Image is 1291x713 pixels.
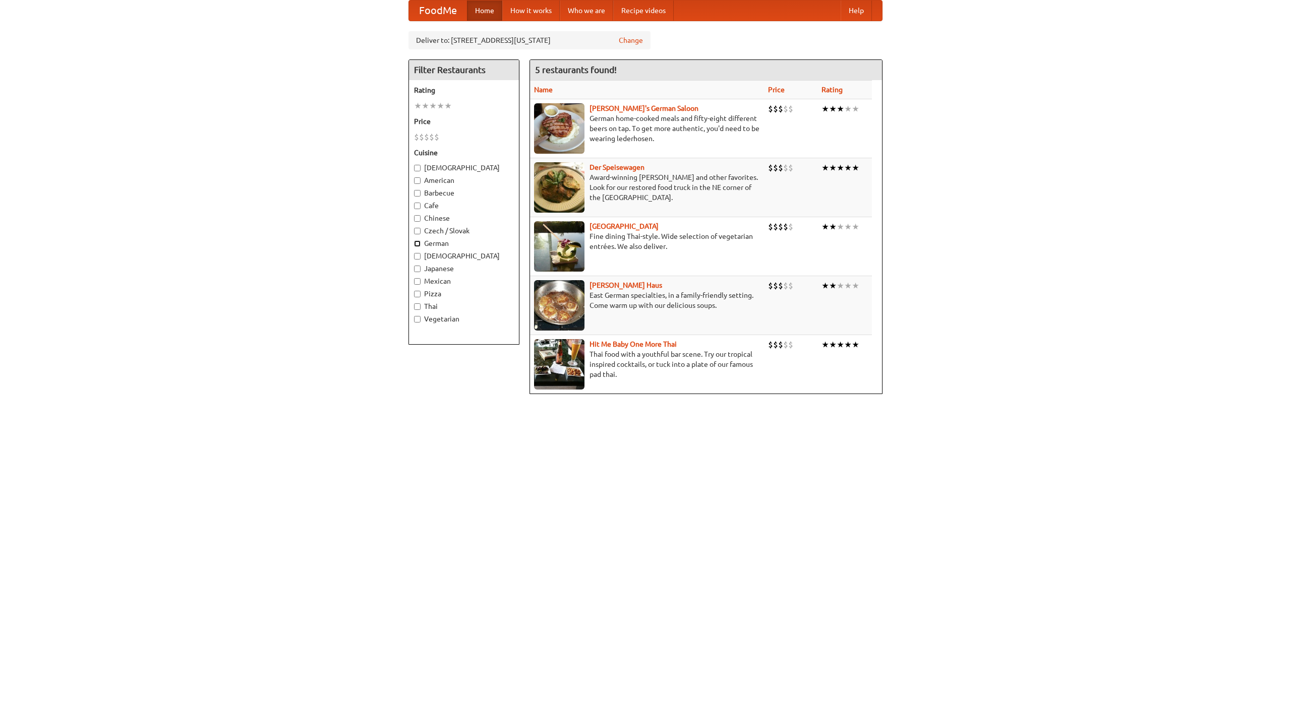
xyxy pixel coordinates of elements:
li: $ [778,280,783,291]
li: ★ [837,280,844,291]
a: [GEOGRAPHIC_DATA] [590,222,659,230]
li: ★ [844,221,852,232]
li: ★ [829,280,837,291]
label: Mexican [414,276,514,286]
li: ★ [829,339,837,350]
b: [PERSON_NAME]'s German Saloon [590,104,698,112]
li: ★ [422,100,429,111]
li: $ [768,339,773,350]
li: $ [788,339,793,350]
input: Vegetarian [414,316,421,322]
ng-pluralize: 5 restaurants found! [535,65,617,75]
h4: Filter Restaurants [409,60,519,80]
a: How it works [502,1,560,21]
li: $ [768,221,773,232]
li: ★ [837,221,844,232]
li: ★ [852,280,859,291]
li: ★ [844,162,852,173]
li: $ [788,103,793,114]
li: ★ [844,280,852,291]
li: $ [419,132,424,143]
li: $ [778,162,783,173]
input: American [414,177,421,184]
b: [PERSON_NAME] Haus [590,281,662,289]
li: $ [783,221,788,232]
li: ★ [444,100,452,111]
li: $ [783,280,788,291]
li: $ [768,162,773,173]
label: Barbecue [414,188,514,198]
li: ★ [837,162,844,173]
li: ★ [852,221,859,232]
a: Change [619,35,643,45]
input: Czech / Slovak [414,228,421,234]
li: $ [768,103,773,114]
a: Recipe videos [613,1,674,21]
h5: Rating [414,85,514,95]
a: Price [768,86,785,94]
label: Cafe [414,201,514,211]
li: ★ [821,221,829,232]
label: Chinese [414,213,514,223]
a: Who we are [560,1,613,21]
p: Fine dining Thai-style. Wide selection of vegetarian entrées. We also deliver. [534,231,760,251]
li: ★ [852,339,859,350]
li: ★ [821,103,829,114]
h5: Cuisine [414,148,514,158]
h5: Price [414,116,514,126]
label: Thai [414,301,514,311]
li: $ [778,103,783,114]
a: Der Speisewagen [590,163,644,171]
li: ★ [437,100,444,111]
input: Pizza [414,291,421,297]
li: $ [788,162,793,173]
li: ★ [837,339,844,350]
li: ★ [821,280,829,291]
a: Name [534,86,553,94]
li: ★ [829,103,837,114]
a: Help [841,1,872,21]
li: $ [773,103,778,114]
li: $ [414,132,419,143]
li: ★ [429,100,437,111]
a: Home [467,1,502,21]
label: German [414,238,514,248]
li: $ [424,132,429,143]
li: $ [773,280,778,291]
p: German home-cooked meals and fifty-eight different beers on tap. To get more authentic, you'd nee... [534,113,760,144]
a: Rating [821,86,843,94]
li: $ [768,280,773,291]
li: ★ [829,162,837,173]
input: Barbecue [414,190,421,197]
li: $ [788,280,793,291]
label: Czech / Slovak [414,226,514,236]
input: [DEMOGRAPHIC_DATA] [414,165,421,171]
input: Mexican [414,278,421,285]
input: German [414,240,421,247]
li: $ [773,221,778,232]
li: $ [773,339,778,350]
div: Deliver to: [STREET_ADDRESS][US_STATE] [408,31,651,49]
input: Cafe [414,203,421,209]
li: ★ [852,162,859,173]
li: $ [778,339,783,350]
li: ★ [414,100,422,111]
li: $ [783,339,788,350]
label: [DEMOGRAPHIC_DATA] [414,251,514,261]
img: esthers.jpg [534,103,584,154]
li: $ [773,162,778,173]
li: ★ [844,339,852,350]
label: [DEMOGRAPHIC_DATA] [414,163,514,173]
li: ★ [844,103,852,114]
a: Hit Me Baby One More Thai [590,340,677,348]
label: Japanese [414,264,514,274]
li: ★ [821,339,829,350]
p: Award-winning [PERSON_NAME] and other favorites. Look for our restored food truck in the NE corne... [534,172,760,203]
p: East German specialties, in a family-friendly setting. Come warm up with our delicious soups. [534,290,760,310]
li: $ [429,132,434,143]
li: ★ [829,221,837,232]
li: ★ [821,162,829,173]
